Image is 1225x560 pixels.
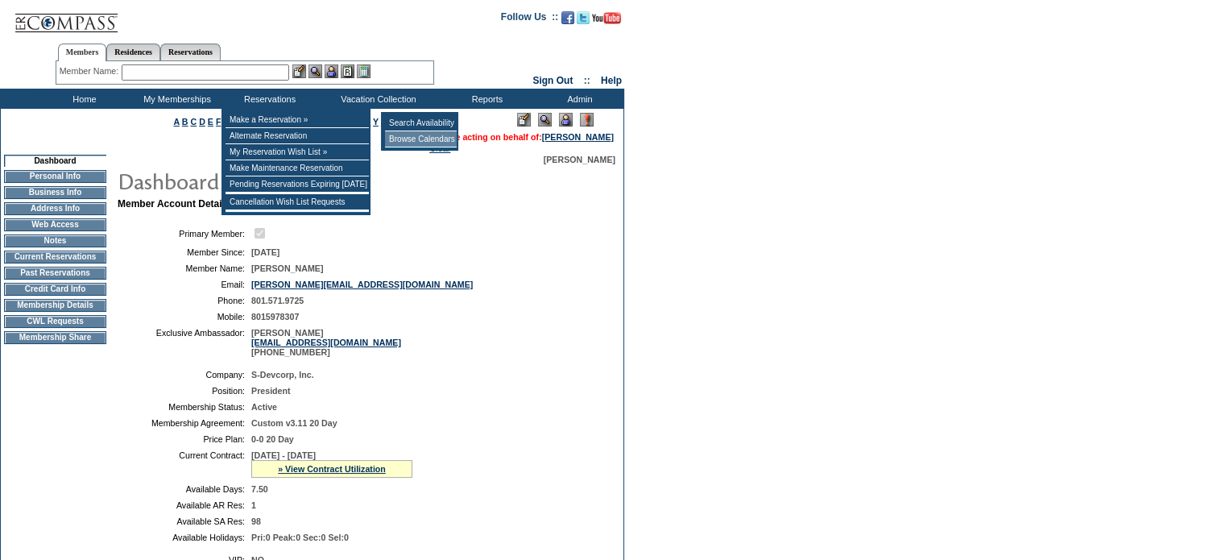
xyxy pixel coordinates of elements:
[4,283,106,296] td: Credit Card Info
[226,112,369,128] td: Make a Reservation »
[124,434,245,444] td: Price Plan:
[4,218,106,231] td: Web Access
[124,328,245,357] td: Exclusive Ambassador:
[251,533,349,542] span: Pri:0 Peak:0 Sec:0 Sel:0
[251,338,401,347] a: [EMAIL_ADDRESS][DOMAIN_NAME]
[124,312,245,321] td: Mobile:
[226,176,369,193] td: Pending Reservations Expiring [DATE]
[4,234,106,247] td: Notes
[592,16,621,26] a: Subscribe to our YouTube Channel
[4,155,106,167] td: Dashboard
[226,194,369,210] td: Cancellation Wish List Requests
[124,247,245,257] td: Member Since:
[501,10,558,29] td: Follow Us ::
[221,89,314,109] td: Reservations
[251,247,279,257] span: [DATE]
[226,144,369,160] td: My Reservation Wish List »
[251,263,323,273] span: [PERSON_NAME]
[251,434,294,444] span: 0-0 20 Day
[124,418,245,428] td: Membership Agreement:
[592,12,621,24] img: Subscribe to our YouTube Channel
[314,89,439,109] td: Vacation Collection
[251,484,268,494] span: 7.50
[4,202,106,215] td: Address Info
[160,44,221,60] a: Reservations
[199,117,205,127] a: D
[124,386,245,396] td: Position:
[118,198,230,209] b: Member Account Details
[532,89,624,109] td: Admin
[385,115,457,131] td: Search Availability
[124,280,245,289] td: Email:
[124,500,245,510] td: Available AR Res:
[251,450,316,460] span: [DATE] - [DATE]
[251,386,291,396] span: President
[124,402,245,412] td: Membership Status:
[544,155,615,164] span: [PERSON_NAME]
[60,64,122,78] div: Member Name:
[251,328,401,357] span: [PERSON_NAME] [PHONE_NUMBER]
[292,64,306,78] img: b_edit.gif
[124,450,245,478] td: Current Contract:
[559,113,573,127] img: Impersonate
[4,299,106,312] td: Membership Details
[251,296,304,305] span: 801.571.9725
[385,131,457,147] td: Browse Calendars
[124,370,245,380] td: Company:
[4,251,106,263] td: Current Reservations
[124,263,245,273] td: Member Name:
[429,132,614,142] span: You are acting on behalf of:
[561,11,574,24] img: Become our fan on Facebook
[124,226,245,241] td: Primary Member:
[216,117,221,127] a: F
[601,75,622,86] a: Help
[4,315,106,328] td: CWL Requests
[129,89,221,109] td: My Memberships
[190,117,197,127] a: C
[124,484,245,494] td: Available Days:
[36,89,129,109] td: Home
[124,516,245,526] td: Available SA Res:
[580,113,594,127] img: Log Concern/Member Elevation
[174,117,180,127] a: A
[325,64,338,78] img: Impersonate
[373,117,379,127] a: Y
[182,117,188,127] a: B
[357,64,370,78] img: b_calculator.gif
[106,44,160,60] a: Residences
[4,331,106,344] td: Membership Share
[208,117,213,127] a: E
[251,418,337,428] span: Custom v3.11 20 Day
[251,500,256,510] span: 1
[226,128,369,144] td: Alternate Reservation
[124,533,245,542] td: Available Holidays:
[58,44,107,61] a: Members
[439,89,532,109] td: Reports
[308,64,322,78] img: View
[532,75,573,86] a: Sign Out
[4,267,106,280] td: Past Reservations
[251,516,261,526] span: 98
[117,164,439,197] img: pgTtlDashboard.gif
[561,16,574,26] a: Become our fan on Facebook
[517,113,531,127] img: Edit Mode
[577,16,590,26] a: Follow us on Twitter
[4,170,106,183] td: Personal Info
[278,464,386,474] a: » View Contract Utilization
[226,160,369,176] td: Make Maintenance Reservation
[124,296,245,305] td: Phone:
[542,132,614,142] a: [PERSON_NAME]
[538,113,552,127] img: View Mode
[341,64,354,78] img: Reservations
[251,370,314,380] span: S-Devcorp, Inc.
[251,402,277,412] span: Active
[251,280,473,289] a: [PERSON_NAME][EMAIL_ADDRESS][DOMAIN_NAME]
[577,11,590,24] img: Follow us on Twitter
[4,186,106,199] td: Business Info
[251,312,299,321] span: 8015978307
[584,75,590,86] span: ::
